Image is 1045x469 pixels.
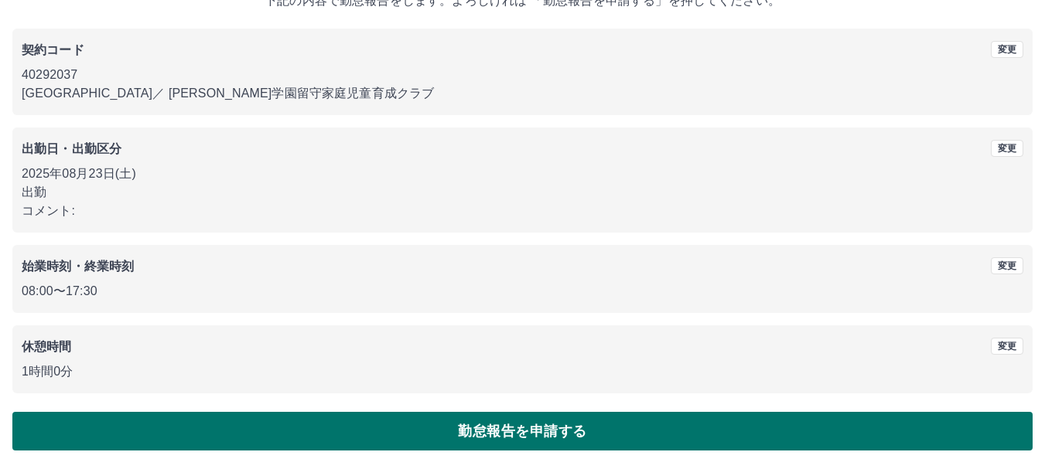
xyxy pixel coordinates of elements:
[22,282,1023,301] p: 08:00 〜 17:30
[22,362,1023,381] p: 1時間0分
[22,142,121,155] b: 出勤日・出勤区分
[22,202,1023,220] p: コメント:
[22,165,1023,183] p: 2025年08月23日(土)
[991,338,1023,355] button: 変更
[22,43,84,56] b: 契約コード
[991,257,1023,274] button: 変更
[12,412,1033,450] button: 勤怠報告を申請する
[991,140,1023,157] button: 変更
[991,41,1023,58] button: 変更
[22,260,134,273] b: 始業時刻・終業時刻
[22,183,1023,202] p: 出勤
[22,340,72,353] b: 休憩時間
[22,84,1023,103] p: [GEOGRAPHIC_DATA] ／ [PERSON_NAME]学園留守家庭児童育成クラブ
[22,66,1023,84] p: 40292037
